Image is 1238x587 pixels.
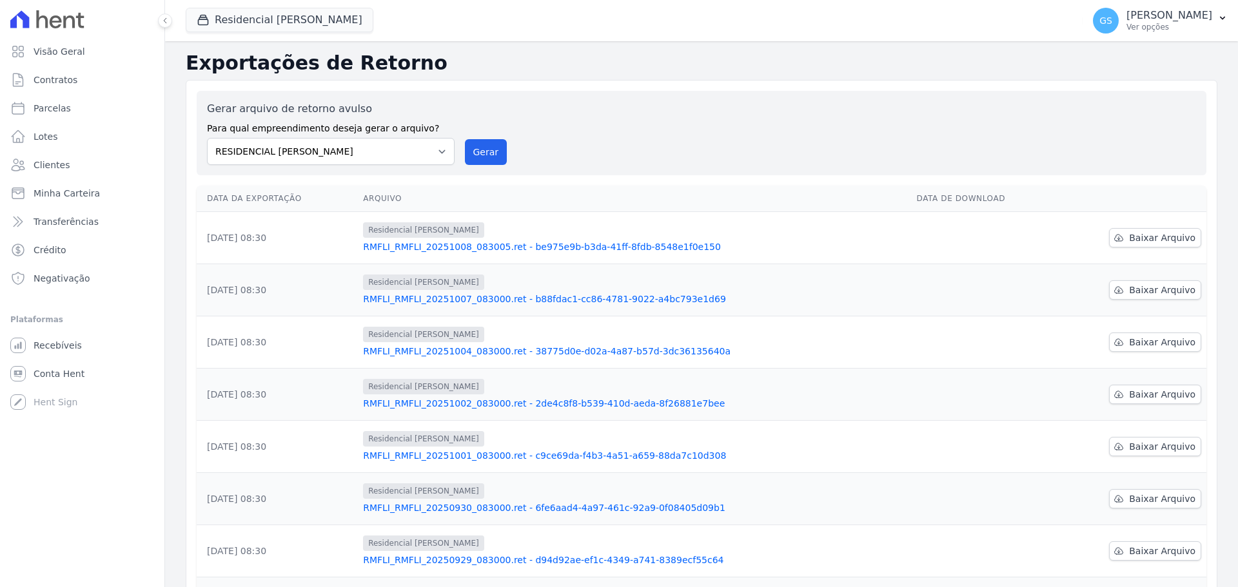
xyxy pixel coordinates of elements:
a: RMFLI_RMFLI_20250929_083000.ret - d94d92ae-ef1c-4349-a741-8389ecf55c64 [363,553,906,566]
a: Conta Hent [5,361,159,387]
span: Contratos [34,73,77,86]
td: [DATE] 08:30 [197,525,358,577]
span: Lotes [34,130,58,143]
a: Contratos [5,67,159,93]
span: Residencial [PERSON_NAME] [363,327,484,342]
td: [DATE] 08:30 [197,473,358,525]
button: GS [PERSON_NAME] Ver opções [1083,3,1238,39]
p: Ver opções [1126,22,1212,32]
span: Negativação [34,272,90,285]
td: [DATE] 08:30 [197,212,358,264]
span: Baixar Arquivo [1129,388,1195,401]
a: Baixar Arquivo [1109,385,1201,404]
a: Recebíveis [5,332,159,358]
a: Parcelas [5,95,159,121]
th: Data da Exportação [197,186,358,212]
span: Baixar Arquivo [1129,440,1195,453]
a: RMFLI_RMFLI_20251001_083000.ret - c9ce69da-f4b3-4a51-a659-88da7c10d308 [363,449,906,462]
button: Residencial [PERSON_NAME] [186,8,373,32]
span: Baixar Arquivo [1129,336,1195,349]
span: Transferências [34,215,99,228]
h2: Exportações de Retorno [186,52,1217,75]
span: Residencial [PERSON_NAME] [363,379,484,394]
span: GS [1099,16,1112,25]
span: Crédito [34,244,66,256]
a: Baixar Arquivo [1109,437,1201,456]
span: Parcelas [34,102,71,115]
span: Residencial [PERSON_NAME] [363,274,484,290]
span: Baixar Arquivo [1129,492,1195,505]
span: Conta Hent [34,367,84,380]
div: Plataformas [10,312,154,327]
a: RMFLI_RMFLI_20251007_083000.ret - b88fdac1-cc86-4781-9022-a4bc793e1d69 [363,293,906,305]
a: Negativação [5,265,159,291]
a: Minha Carteira [5,180,159,206]
a: Lotes [5,124,159,149]
button: Gerar [465,139,507,165]
a: Baixar Arquivo [1109,332,1201,352]
label: Para qual empreendimento deseja gerar o arquivo? [207,117,455,135]
a: Baixar Arquivo [1109,280,1201,300]
a: Clientes [5,152,159,178]
a: RMFLI_RMFLI_20251008_083005.ret - be975e9b-b3da-41ff-8fdb-8548e1f0e150 [363,240,906,253]
td: [DATE] 08:30 [197,264,358,316]
td: [DATE] 08:30 [197,369,358,421]
span: Visão Geral [34,45,85,58]
p: [PERSON_NAME] [1126,9,1212,22]
a: Baixar Arquivo [1109,228,1201,247]
span: Residencial [PERSON_NAME] [363,535,484,551]
a: RMFLI_RMFLI_20251004_083000.ret - 38775d0e-d02a-4a87-b57d-3dc36135640a [363,345,906,358]
a: Baixar Arquivo [1109,489,1201,508]
span: Residencial [PERSON_NAME] [363,431,484,447]
th: Data de Download [912,186,1057,212]
span: Baixar Arquivo [1129,284,1195,296]
a: Crédito [5,237,159,263]
th: Arquivo [358,186,911,212]
a: Transferências [5,209,159,235]
a: RMFLI_RMFLI_20250930_083000.ret - 6fe6aad4-4a97-461c-92a9-0f08405d09b1 [363,501,906,514]
td: [DATE] 08:30 [197,421,358,473]
span: Baixar Arquivo [1129,231,1195,244]
td: [DATE] 08:30 [197,316,358,369]
a: Baixar Arquivo [1109,541,1201,561]
span: Baixar Arquivo [1129,544,1195,557]
span: Minha Carteira [34,187,100,200]
span: Clientes [34,159,70,171]
span: Residencial [PERSON_NAME] [363,222,484,238]
label: Gerar arquivo de retorno avulso [207,101,455,117]
span: Residencial [PERSON_NAME] [363,483,484,499]
a: RMFLI_RMFLI_20251002_083000.ret - 2de4c8f8-b539-410d-aeda-8f26881e7bee [363,397,906,410]
span: Recebíveis [34,339,82,352]
a: Visão Geral [5,39,159,64]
